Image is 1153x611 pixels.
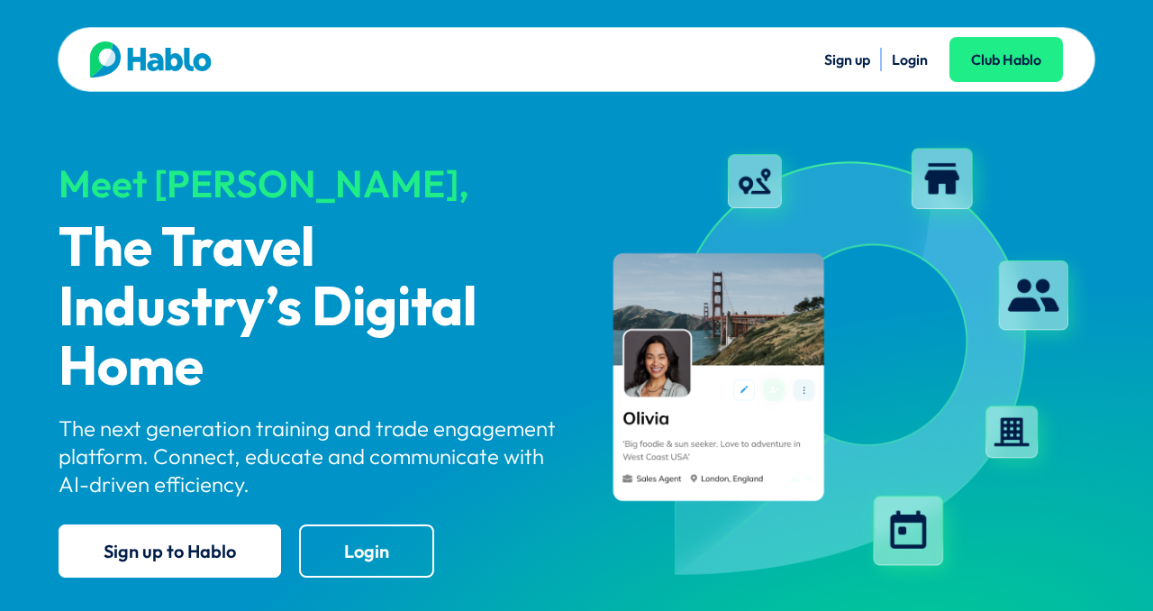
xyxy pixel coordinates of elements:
a: Login [299,524,434,578]
p: The next generation training and trade engagement platform. Connect, educate and communicate with... [59,415,561,499]
img: Hablo logo main 2 [90,41,212,78]
a: Sign up to Hablo [59,524,281,578]
p: The Travel Industry’s Digital Home [59,220,561,398]
img: hablo-profile-image [592,133,1094,593]
a: Login [892,50,928,68]
a: Club Hablo [949,37,1063,82]
a: Sign up [824,50,870,68]
div: Meet [PERSON_NAME], [59,163,561,205]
